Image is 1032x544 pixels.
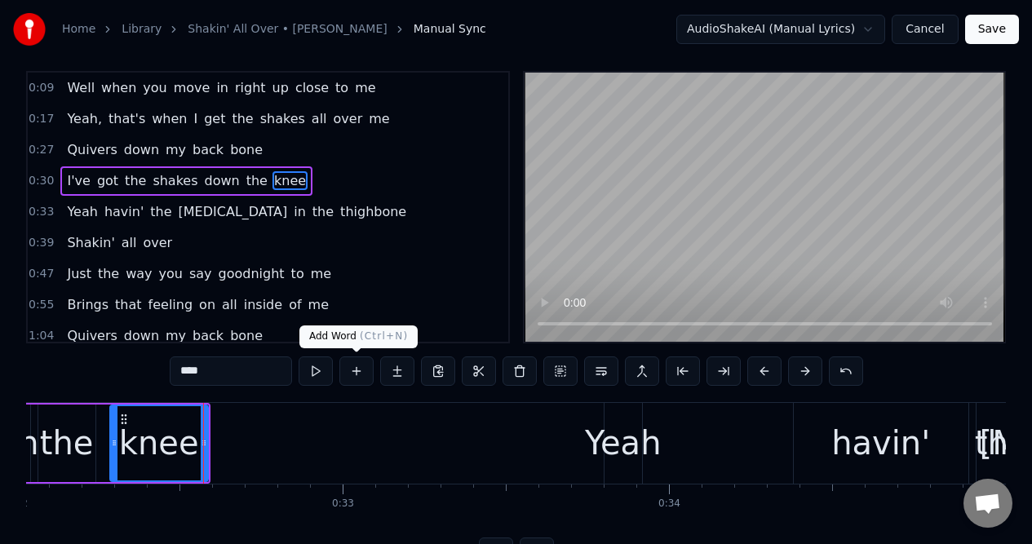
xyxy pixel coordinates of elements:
div: the [975,418,1029,467]
span: when [100,78,138,97]
span: that's [107,109,147,128]
span: 0:55 [29,297,54,313]
span: close [294,78,330,97]
span: got [95,171,120,190]
span: Brings [65,295,110,314]
span: right [233,78,268,97]
span: you [157,264,184,283]
span: me [307,295,330,314]
span: down [122,140,161,159]
span: my [164,326,188,345]
span: Quivers [65,326,118,345]
span: 0:39 [29,235,54,251]
span: the [311,202,335,221]
span: on [197,295,217,314]
div: 0:33 [332,498,354,511]
span: the [96,264,121,283]
span: the [123,171,148,190]
span: Just [65,264,92,283]
div: the [40,418,94,467]
a: Open chat [963,479,1012,528]
span: me [367,109,391,128]
div: havin' [831,418,930,467]
span: get [202,109,227,128]
span: in [292,202,308,221]
span: to [334,78,350,97]
span: inside [242,295,284,314]
span: thighbone [339,202,408,221]
span: Shakin' [65,233,116,252]
span: I [192,109,199,128]
button: Cancel [892,15,958,44]
span: my [164,140,188,159]
span: way [124,264,153,283]
a: Library [122,21,162,38]
span: over [142,233,175,252]
button: Save [965,15,1019,44]
span: Well [65,78,96,97]
span: of [287,295,303,314]
span: 0:47 [29,266,54,282]
span: to [290,264,306,283]
span: 0:09 [29,80,54,96]
span: over [332,109,365,128]
img: youka [13,13,46,46]
span: move [172,78,212,97]
a: Home [62,21,95,38]
span: you [141,78,168,97]
span: 0:33 [29,204,54,220]
div: Add Word [299,325,418,348]
span: all [120,233,139,252]
span: all [310,109,329,128]
span: shakes [151,171,199,190]
div: knee [119,418,199,467]
span: knee [272,171,308,190]
nav: breadcrumb [62,21,486,38]
span: havin' [103,202,145,221]
span: feeling [147,295,195,314]
span: up [271,78,290,97]
a: Shakin' All Over • [PERSON_NAME] [188,21,387,38]
span: bone [228,326,264,345]
span: down [203,171,241,190]
span: back [191,140,225,159]
span: Manual Sync [414,21,486,38]
span: back [191,326,225,345]
div: 0:32 [6,498,28,511]
span: bone [228,140,264,159]
span: all [220,295,239,314]
div: Yeah [585,418,662,467]
span: Yeah [65,202,99,221]
span: Yeah, [65,109,104,128]
span: the [230,109,255,128]
span: 1:04 [29,328,54,344]
span: 0:30 [29,173,54,189]
span: the [245,171,269,190]
span: ( Ctrl+N ) [360,330,408,342]
span: 0:17 [29,111,54,127]
span: [MEDICAL_DATA] [177,202,290,221]
span: when [150,109,188,128]
span: shakes [259,109,307,128]
span: Quivers [65,140,118,159]
span: down [122,326,161,345]
div: 0:34 [658,498,680,511]
span: I've [65,171,91,190]
span: me [353,78,377,97]
span: the [148,202,173,221]
span: that [113,295,144,314]
span: 0:27 [29,142,54,158]
span: in [215,78,230,97]
span: me [309,264,333,283]
span: goodnight [217,264,286,283]
span: say [188,264,214,283]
